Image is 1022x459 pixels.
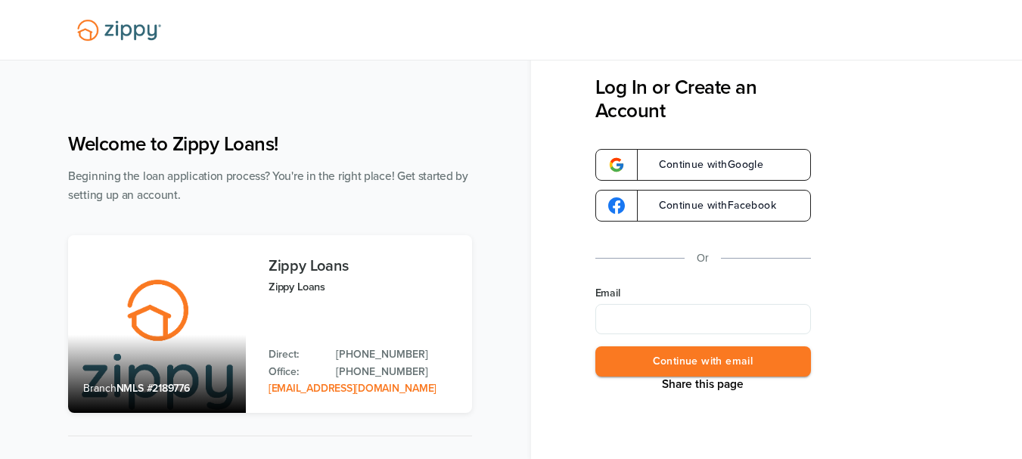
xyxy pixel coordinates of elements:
h3: Zippy Loans [269,258,457,274]
h1: Welcome to Zippy Loans! [68,132,472,156]
span: Beginning the loan application process? You're in the right place! Get started by setting up an a... [68,169,468,202]
button: Continue with email [595,346,811,377]
span: Continue with Facebook [644,200,776,211]
span: Continue with Google [644,160,764,170]
img: google-logo [608,157,625,173]
a: Email Address: zippyguide@zippymh.com [269,382,436,395]
a: Office Phone: 512-975-2947 [336,364,457,380]
h3: Log In or Create an Account [595,76,811,123]
label: Email [595,286,811,301]
button: Share This Page [657,377,748,392]
img: google-logo [608,197,625,214]
a: google-logoContinue withGoogle [595,149,811,181]
p: Or [697,249,709,268]
span: NMLS #2189776 [116,382,190,395]
p: Direct: [269,346,321,363]
p: Office: [269,364,321,380]
input: Email Address [595,304,811,334]
span: Branch [83,382,116,395]
p: Zippy Loans [269,278,457,296]
a: google-logoContinue withFacebook [595,190,811,222]
img: Lender Logo [68,13,170,48]
a: Direct Phone: 512-975-2947 [336,346,457,363]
